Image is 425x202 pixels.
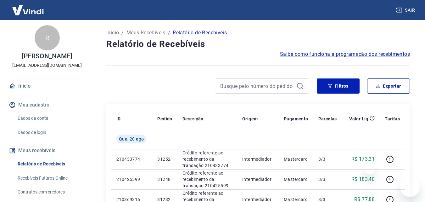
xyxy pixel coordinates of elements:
[318,176,337,182] p: 3/3
[284,156,308,162] p: Mastercard
[400,177,420,197] iframe: Botão para abrir a janela de mensagens
[116,116,121,122] p: ID
[35,25,60,50] div: R
[395,4,417,16] button: Sair
[351,155,375,163] p: R$ 173,31
[182,170,232,189] p: Crédito referente ao recebimento da transação 210425599
[284,176,308,182] p: Mastercard
[242,116,258,122] p: Origem
[12,62,82,69] p: [EMAIL_ADDRESS][DOMAIN_NAME]
[116,156,147,162] p: 210433774
[168,29,170,37] p: /
[15,172,87,185] a: Recebíveis Futuros Online
[106,38,410,50] h4: Relatório de Recebíveis
[242,156,274,162] p: Intermediador
[126,29,165,37] a: Meus Recebíveis
[385,116,400,122] p: Tarifas
[317,78,360,94] button: Filtros
[121,29,124,37] p: /
[280,50,410,58] a: Saiba como funciona a programação dos recebimentos
[182,116,204,122] p: Descrição
[15,126,87,139] a: Dados de login
[284,116,308,122] p: Pagamento
[318,156,337,162] p: 3/3
[367,78,410,94] button: Exportar
[220,81,294,91] input: Busque pelo número do pedido
[15,186,87,199] a: Contratos com credores
[242,176,274,182] p: Intermediador
[119,136,144,142] span: Qua, 20 ago
[15,158,87,170] a: Relatório de Recebíveis
[157,176,172,182] p: 31248
[8,79,87,93] a: Início
[8,98,87,112] button: Meu cadastro
[173,29,227,37] p: Relatório de Recebíveis
[116,176,147,182] p: 210425599
[15,112,87,125] a: Dados da conta
[157,156,172,162] p: 31252
[351,176,375,183] p: R$ 183,40
[22,53,72,60] p: [PERSON_NAME]
[157,116,172,122] p: Pedido
[364,163,375,174] iframe: Fechar mensagem
[8,144,87,158] button: Meus recebíveis
[8,0,48,20] img: Vindi
[349,116,370,122] p: Valor Líq.
[182,150,232,169] p: Crédito referente ao recebimento da transação 210433774
[318,116,337,122] p: Parcelas
[106,29,119,37] a: Início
